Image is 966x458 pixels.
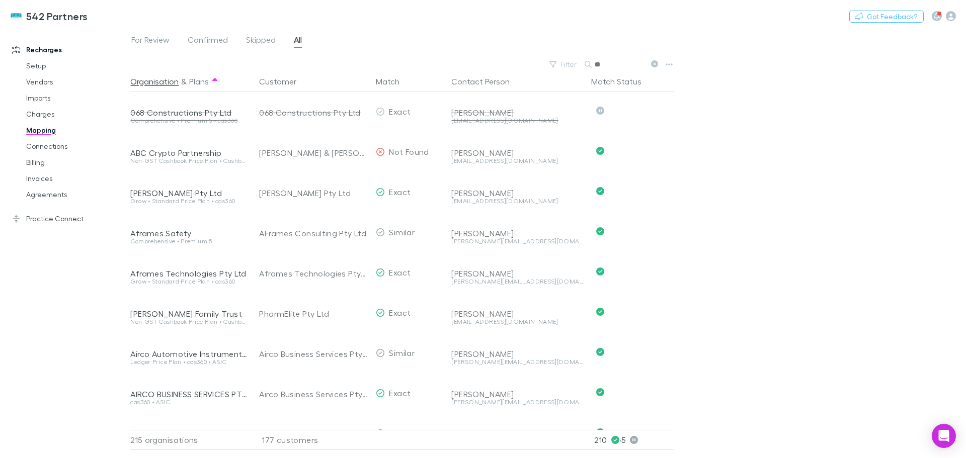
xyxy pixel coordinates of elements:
[596,187,604,195] svg: Confirmed
[596,428,604,436] svg: Confirmed
[389,428,429,438] span: Not Found
[130,430,251,450] div: 215 organisations
[130,309,247,319] div: [PERSON_NAME] Family Trust
[451,188,583,198] div: [PERSON_NAME]
[130,228,247,238] div: Aframes Safety
[544,58,583,70] button: Filter
[130,238,247,244] div: Comprehensive • Premium 5
[16,187,136,203] a: Agreements
[451,71,522,91] button: Contact Person
[451,158,583,164] div: [EMAIL_ADDRESS][DOMAIN_NAME]
[259,173,368,213] div: [PERSON_NAME] Pty Ltd
[259,93,368,133] div: 068 Constructions Pty Ltd
[130,349,247,359] div: Airco Automotive Instruments Pty Limited
[389,227,415,237] span: Similar
[596,348,604,356] svg: Confirmed
[259,414,368,454] div: KARATAL HOLDINGS PTY LTD
[259,294,368,334] div: PharmElite Pty Ltd
[451,198,583,204] div: [EMAIL_ADDRESS][DOMAIN_NAME]
[4,4,94,28] a: 542 Partners
[849,11,924,23] button: Got Feedback?
[10,10,22,22] img: 542 Partners's Logo
[294,35,302,48] span: All
[130,158,247,164] div: Non-GST Cashbook Price Plan • Cashbook (Non-GST) Price Plan
[389,308,411,317] span: Exact
[451,228,583,238] div: [PERSON_NAME]
[130,71,179,91] button: Organisation
[451,108,583,118] div: [PERSON_NAME]
[451,279,583,285] div: [PERSON_NAME][EMAIL_ADDRESS][DOMAIN_NAME]
[130,118,247,124] div: Comprehensive • Premium 5 • cas360
[130,198,247,204] div: Grow • Standard Price Plan • cas360
[389,147,429,156] span: Not Found
[130,71,247,91] div: &
[259,374,368,414] div: Airco Business Services Pty Limited
[259,334,368,374] div: Airco Business Services Pty Limited
[130,399,247,405] div: cas360 • ASIC
[130,389,247,399] div: AIRCO BUSINESS SERVICES PTY LIMITED
[246,35,276,48] span: Skipped
[16,58,136,74] a: Setup
[451,148,583,158] div: [PERSON_NAME]
[591,71,654,91] button: Match Status
[16,170,136,187] a: Invoices
[389,107,411,116] span: Exact
[130,148,247,158] div: ABC Crypto Partnership
[389,187,411,197] span: Exact
[451,349,583,359] div: [PERSON_NAME]
[259,253,368,294] div: Aframes Technologies Pty Ltd
[451,429,583,439] div: [PERSON_NAME]
[130,319,247,325] div: Non-GST Cashbook Price Plan • Cashbook (Non-GST) Price Plan
[451,118,583,124] div: [EMAIL_ADDRESS][DOMAIN_NAME]
[130,268,247,279] div: Aframes Technologies Pty Ltd
[16,90,136,106] a: Imports
[189,71,209,91] button: Plans
[596,147,604,155] svg: Confirmed
[596,107,604,115] svg: Skipped
[932,424,956,448] div: Open Intercom Messenger
[596,308,604,316] svg: Confirmed
[16,154,136,170] a: Billing
[451,399,583,405] div: [PERSON_NAME][EMAIL_ADDRESS][DOMAIN_NAME]
[451,268,583,279] div: [PERSON_NAME]
[130,188,247,198] div: [PERSON_NAME] Pty Ltd
[389,348,415,357] span: Similar
[130,429,247,439] div: Airways Rent-A-Car Pty Ltd
[259,133,368,173] div: [PERSON_NAME] & [PERSON_NAME] & S [PERSON_NAME] T/as ABC Crypto Partnership
[596,388,604,396] svg: Confirmed
[594,430,674,449] p: 210 · 5
[389,388,411,398] span: Exact
[451,238,583,244] div: [PERSON_NAME][EMAIL_ADDRESS][DOMAIN_NAME]
[26,10,88,22] h3: 542 Partners
[188,35,228,48] span: Confirmed
[451,389,583,399] div: [PERSON_NAME]
[16,138,136,154] a: Connections
[451,359,583,365] div: [PERSON_NAME][EMAIL_ADDRESS][DOMAIN_NAME]
[2,211,136,227] a: Practice Connect
[596,227,604,235] svg: Confirmed
[259,71,308,91] button: Customer
[451,319,583,325] div: [EMAIL_ADDRESS][DOMAIN_NAME]
[259,213,368,253] div: AFrames Consulting Pty Ltd
[2,42,136,58] a: Recharges
[376,71,412,91] button: Match
[596,267,604,276] svg: Confirmed
[16,106,136,122] a: Charges
[130,359,247,365] div: Ledger Price Plan • cas360 • ASIC
[130,279,247,285] div: Grow • Standard Price Plan • cas360
[16,122,136,138] a: Mapping
[130,108,247,118] div: 068 Constructions Pty Ltd
[251,430,372,450] div: 177 customers
[451,309,583,319] div: [PERSON_NAME]
[131,35,170,48] span: For Review
[16,74,136,90] a: Vendors
[389,267,411,277] span: Exact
